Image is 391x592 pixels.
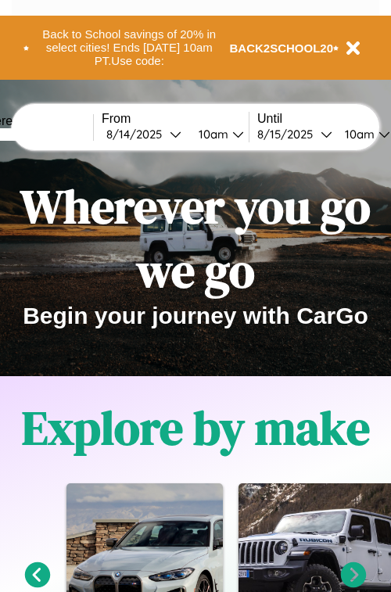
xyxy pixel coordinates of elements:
button: 10am [186,126,249,142]
h1: Explore by make [22,396,370,460]
label: From [102,112,249,126]
button: Back to School savings of 20% in select cities! Ends [DATE] 10am PT.Use code: [29,23,230,72]
div: 8 / 14 / 2025 [106,127,170,142]
div: 10am [191,127,232,142]
div: 10am [337,127,378,142]
div: 8 / 15 / 2025 [257,127,321,142]
button: 8/14/2025 [102,126,186,142]
b: BACK2SCHOOL20 [230,41,334,55]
